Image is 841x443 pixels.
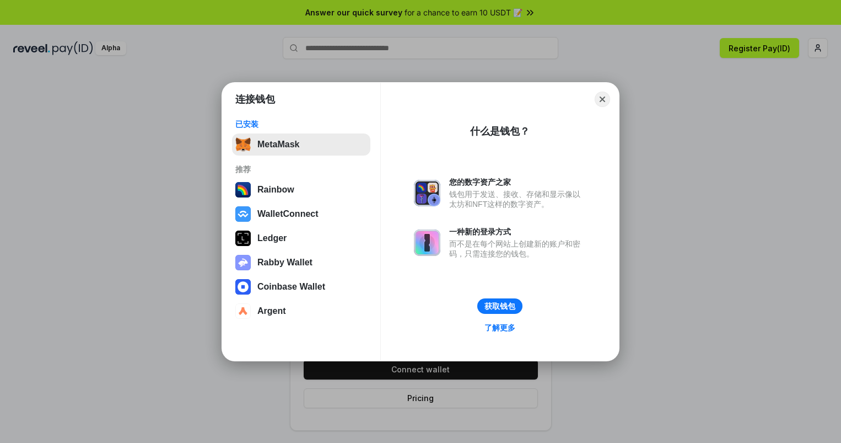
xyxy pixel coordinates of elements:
div: 钱包用于发送、接收、存储和显示像以太坊和NFT这样的数字资产。 [449,189,586,209]
div: 了解更多 [484,323,515,333]
div: Ledger [257,233,287,243]
div: Argent [257,306,286,316]
div: Coinbase Wallet [257,282,325,292]
img: svg+xml,%3Csvg%20fill%3D%22none%22%20height%3D%2233%22%20viewBox%3D%220%200%2035%2033%22%20width%... [235,137,251,152]
img: svg+xml,%3Csvg%20xmlns%3D%22http%3A%2F%2Fwww.w3.org%2F2000%2Fsvg%22%20fill%3D%22none%22%20viewBox... [414,229,440,256]
div: 而不是在每个网站上创建新的账户和密码，只需连接您的钱包。 [449,239,586,259]
button: 获取钱包 [477,298,522,314]
div: Rainbow [257,185,294,195]
h1: 连接钱包 [235,93,275,106]
div: 获取钱包 [484,301,515,311]
div: Rabby Wallet [257,258,312,268]
img: svg+xml,%3Csvg%20width%3D%2228%22%20height%3D%2228%22%20viewBox%3D%220%200%2028%2028%22%20fill%3D... [235,279,251,295]
button: Coinbase Wallet [232,276,370,298]
img: svg+xml,%3Csvg%20width%3D%2228%22%20height%3D%2228%22%20viewBox%3D%220%200%2028%2028%22%20fill%3D... [235,303,251,319]
button: Rabby Wallet [232,252,370,274]
img: svg+xml,%3Csvg%20xmlns%3D%22http%3A%2F%2Fwww.w3.org%2F2000%2Fsvg%22%20width%3D%2228%22%20height%3... [235,231,251,246]
div: MetaMask [257,140,299,150]
button: Ledger [232,227,370,249]
a: 了解更多 [478,321,522,335]
div: WalletConnect [257,209,319,219]
div: 什么是钱包？ [470,125,530,138]
img: svg+xml,%3Csvg%20xmlns%3D%22http%3A%2F%2Fwww.w3.org%2F2000%2Fsvg%22%20fill%3D%22none%22%20viewBox... [414,180,440,206]
button: MetaMask [232,134,370,156]
div: 已安装 [235,119,367,129]
img: svg+xml,%3Csvg%20width%3D%22120%22%20height%3D%22120%22%20viewBox%3D%220%200%20120%20120%22%20fil... [235,182,251,198]
button: Argent [232,300,370,322]
div: 一种新的登录方式 [449,227,586,237]
button: WalletConnect [232,203,370,225]
img: svg+xml,%3Csvg%20width%3D%2228%22%20height%3D%2228%22%20viewBox%3D%220%200%2028%2028%22%20fill%3D... [235,206,251,222]
div: 推荐 [235,164,367,174]
img: svg+xml,%3Csvg%20xmlns%3D%22http%3A%2F%2Fwww.w3.org%2F2000%2Fsvg%22%20fill%3D%22none%22%20viewBox... [235,255,251,270]
button: Close [595,92,610,107]
div: 您的数字资产之家 [449,177,586,187]
button: Rainbow [232,179,370,201]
